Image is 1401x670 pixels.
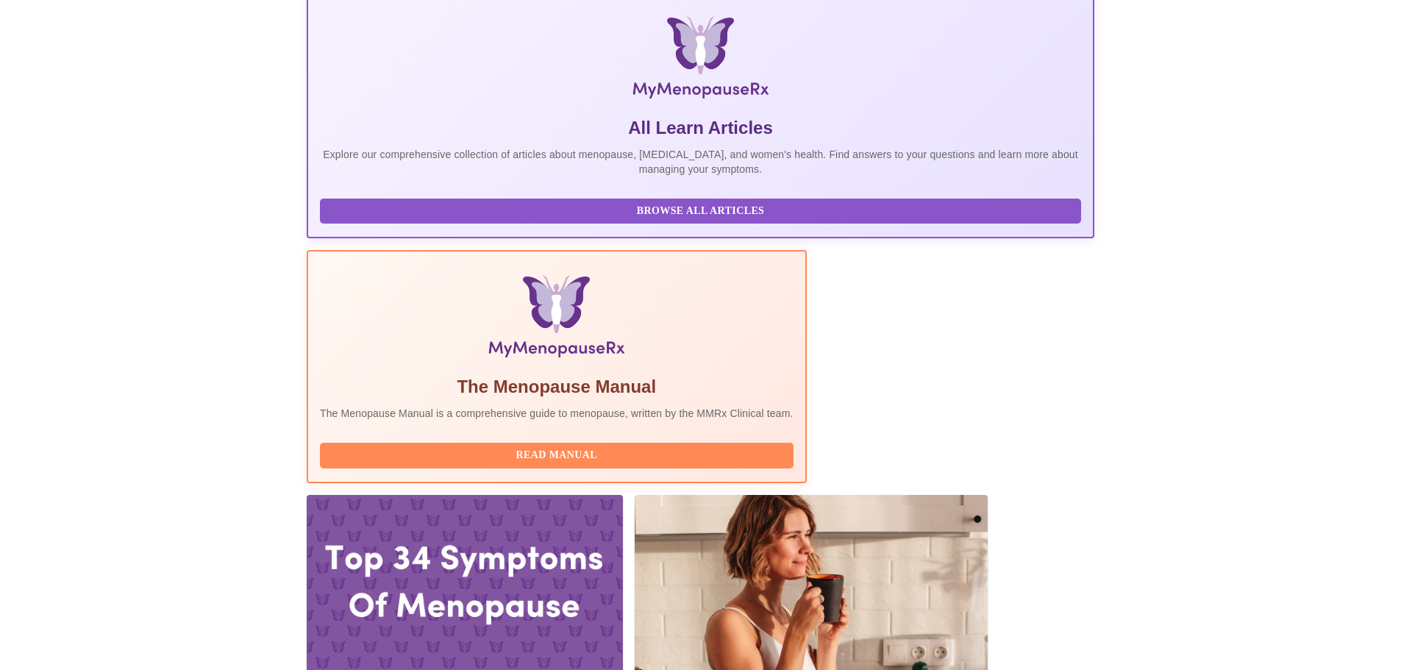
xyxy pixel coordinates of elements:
[320,406,794,421] p: The Menopause Manual is a comprehensive guide to menopause, written by the MMRx Clinical team.
[320,204,1085,216] a: Browse All Articles
[335,202,1066,221] span: Browse All Articles
[320,116,1081,140] h5: All Learn Articles
[320,448,797,460] a: Read Manual
[320,443,794,468] button: Read Manual
[335,446,779,465] span: Read Manual
[320,375,794,399] h5: The Menopause Manual
[395,275,718,363] img: Menopause Manual
[320,147,1081,177] p: Explore our comprehensive collection of articles about menopause, [MEDICAL_DATA], and women's hea...
[438,16,963,104] img: MyMenopauseRx Logo
[320,199,1081,224] button: Browse All Articles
